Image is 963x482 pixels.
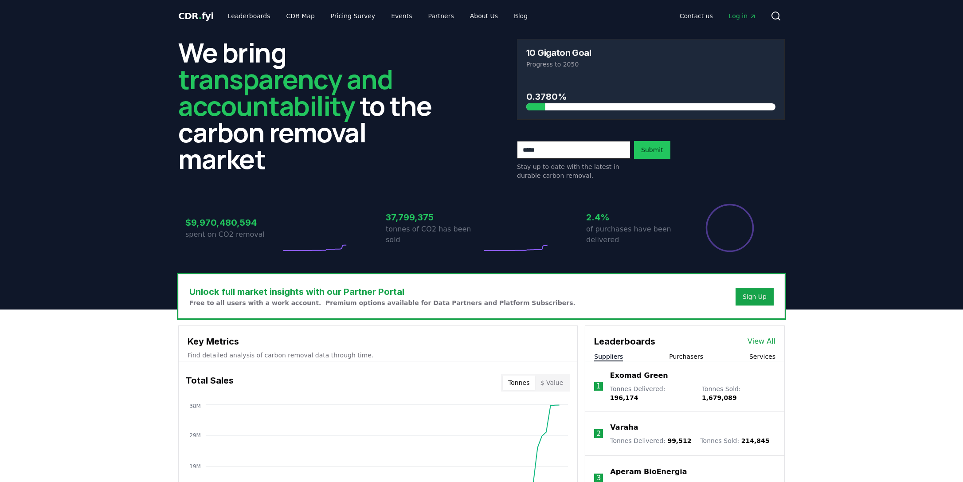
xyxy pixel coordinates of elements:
[463,8,505,24] a: About Us
[324,8,382,24] a: Pricing Survey
[535,376,569,390] button: $ Value
[610,384,693,402] p: Tonnes Delivered :
[610,394,638,401] span: 196,174
[610,436,691,445] p: Tonnes Delivered :
[186,374,234,392] h3: Total Sales
[517,162,630,180] p: Stay up to date with the latest in durable carbon removal.
[596,381,601,392] p: 1
[178,61,392,124] span: transparency and accountability
[386,224,481,245] p: tonnes of CO2 has been sold
[189,463,201,470] tspan: 19M
[384,8,419,24] a: Events
[673,8,720,24] a: Contact us
[702,384,775,402] p: Tonnes Sold :
[667,437,691,444] span: 99,512
[669,352,703,361] button: Purchasers
[634,141,670,159] button: Submit
[596,428,601,439] p: 2
[199,11,202,21] span: .
[386,211,481,224] h3: 37,799,375
[188,351,568,360] p: Find detailed analysis of carbon removal data through time.
[178,10,214,22] a: CDR.fyi
[526,48,591,57] h3: 10 Gigaton Goal
[610,466,687,477] a: Aperam BioEnergia
[526,60,775,69] p: Progress to 2050
[705,203,755,253] div: Percentage of sales delivered
[507,8,535,24] a: Blog
[729,12,756,20] span: Log in
[185,229,281,240] p: spent on CO2 removal
[178,39,446,172] h2: We bring to the carbon removal market
[188,335,568,348] h3: Key Metrics
[526,90,775,103] h3: 0.3780%
[586,211,682,224] h3: 2.4%
[673,8,763,24] nav: Main
[700,436,769,445] p: Tonnes Sold :
[749,352,775,361] button: Services
[221,8,278,24] a: Leaderboards
[221,8,535,24] nav: Main
[610,422,638,433] a: Varaha
[702,394,737,401] span: 1,679,089
[178,11,214,21] span: CDR fyi
[736,288,774,306] button: Sign Up
[503,376,535,390] button: Tonnes
[741,437,770,444] span: 214,845
[748,336,775,347] a: View All
[189,285,575,298] h3: Unlock full market insights with our Partner Portal
[189,432,201,439] tspan: 29M
[610,370,668,381] a: Exomad Green
[189,403,201,409] tspan: 38M
[722,8,763,24] a: Log in
[743,292,767,301] a: Sign Up
[279,8,322,24] a: CDR Map
[586,224,682,245] p: of purchases have been delivered
[421,8,461,24] a: Partners
[189,298,575,307] p: Free to all users with a work account. Premium options available for Data Partners and Platform S...
[185,216,281,229] h3: $9,970,480,594
[594,352,623,361] button: Suppliers
[594,335,655,348] h3: Leaderboards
